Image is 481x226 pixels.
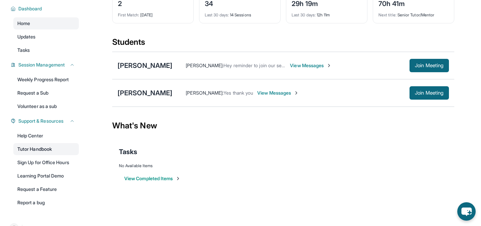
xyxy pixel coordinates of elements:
[18,118,63,124] span: Support & Resources
[292,12,316,17] span: Last 30 days :
[292,8,362,18] div: 12h 11m
[13,100,79,112] a: Volunteer as a sub
[16,62,75,68] button: Session Management
[118,8,188,18] div: [DATE]
[223,90,253,96] span: Yes thank you
[13,31,79,43] a: Updates
[118,88,172,98] div: [PERSON_NAME]
[13,183,79,195] a: Request a Feature
[119,163,448,168] div: No Available Items
[257,90,299,96] span: View Messages
[16,5,75,12] button: Dashboard
[326,63,332,68] img: Chevron-Right
[457,202,476,221] button: chat-button
[119,147,137,156] span: Tasks
[13,87,79,99] a: Request a Sub
[112,111,454,140] div: What's New
[378,8,449,18] div: Senior Tutor/Mentor
[13,156,79,168] a: Sign Up for Office Hours
[13,170,79,182] a: Learning Portal Demo
[186,63,223,68] span: [PERSON_NAME] :
[17,33,36,40] span: Updates
[124,175,181,182] button: View Completed Items
[410,59,449,72] button: Join Meeting
[186,90,223,96] span: [PERSON_NAME] :
[294,90,299,96] img: Chevron-Right
[13,74,79,86] a: Weekly Progress Report
[410,86,449,100] button: Join Meeting
[17,47,30,53] span: Tasks
[18,5,42,12] span: Dashboard
[378,12,396,17] span: Next title :
[13,130,79,142] a: Help Center
[13,17,79,29] a: Home
[17,20,30,27] span: Home
[118,61,172,70] div: [PERSON_NAME]
[205,12,229,17] span: Last 30 days :
[205,8,275,18] div: 14 Sessions
[13,143,79,155] a: Tutor Handbook
[118,12,139,17] span: First Match :
[415,64,444,68] span: Join Meeting
[13,197,79,209] a: Report a bug
[223,63,319,68] span: Hey reminder to join our session [DATE] at 5!
[290,62,332,69] span: View Messages
[18,62,65,68] span: Session Management
[415,91,444,95] span: Join Meeting
[112,37,454,51] div: Students
[13,44,79,56] a: Tasks
[16,118,75,124] button: Support & Resources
